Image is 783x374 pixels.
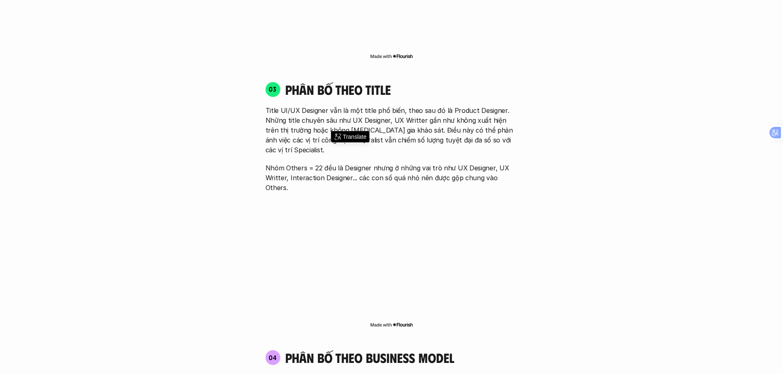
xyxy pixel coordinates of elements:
[269,86,277,92] p: 03
[269,354,277,361] p: 04
[370,321,413,328] img: Made with Flourish
[285,82,518,97] h4: phân bố theo title
[258,197,525,320] iframe: Interactive or visual content
[370,53,413,60] img: Made with Flourish
[266,163,518,193] p: Nhóm Others = 22 đều là Designer nhưng ở những vai trò như UX Designer, UX Writter, Interaction D...
[285,350,454,365] h4: phân bố theo business model
[266,106,518,155] p: Title UI/UX Designer vẫn là một title phổ biến, theo sau đó là Product Designer. Những title chuy...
